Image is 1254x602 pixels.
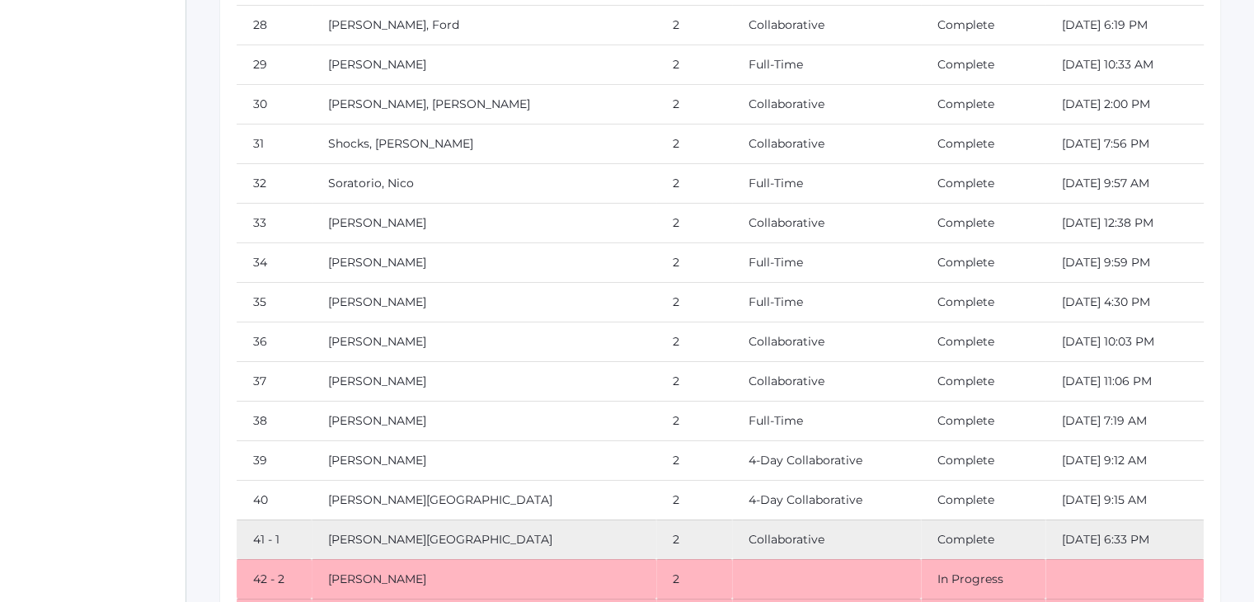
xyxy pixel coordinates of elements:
a: Complete [937,255,994,270]
a: [PERSON_NAME][GEOGRAPHIC_DATA] [328,492,552,507]
a: Complete [937,453,994,468]
a: Complete [937,57,994,72]
td: [DATE] 7:56 PM [1045,124,1205,163]
td: 2 [656,45,733,84]
a: Soratorio, Nico [328,176,414,190]
td: 39 [237,440,312,480]
td: [PERSON_NAME][GEOGRAPHIC_DATA] [312,520,655,559]
a: Complete [937,532,994,547]
td: [DATE] 9:59 PM [1045,242,1205,282]
td: 35 [237,282,312,322]
a: Complete [937,17,994,32]
a: [PERSON_NAME] [328,57,426,72]
td: 41 - 1 [237,520,312,559]
td: 2 [656,124,733,163]
td: Full-Time [732,401,921,440]
td: [DATE] 9:57 AM [1045,163,1205,203]
td: 29 [237,45,312,84]
td: 4-Day Collaborative [732,480,921,520]
td: Collaborative [732,520,921,559]
td: 2 [656,5,733,45]
td: 2 [656,163,733,203]
td: Full-Time [732,282,921,322]
a: [PERSON_NAME] [328,255,426,270]
td: Full-Time [732,242,921,282]
td: 30 [237,84,312,124]
td: 4-Day Collaborative [732,440,921,480]
td: Collaborative [732,124,921,163]
td: 38 [237,401,312,440]
td: 2 [656,480,733,520]
a: [PERSON_NAME], Ford [328,17,459,32]
a: Shocks, [PERSON_NAME] [328,136,473,151]
td: [DATE] 6:19 PM [1045,5,1205,45]
td: [DATE] 2:00 PM [1045,84,1205,124]
td: Collaborative [732,5,921,45]
a: Complete [937,136,994,151]
a: Complete [937,176,994,190]
td: 2 [656,203,733,242]
td: [DATE] 11:06 PM [1045,361,1205,401]
td: [DATE] 4:30 PM [1045,282,1205,322]
td: 28 [237,5,312,45]
td: 42 - 2 [237,559,312,599]
a: Complete [937,413,994,428]
td: [DATE] 6:33 PM [1045,520,1205,559]
td: 36 [237,322,312,361]
a: Complete [937,374,994,388]
a: Complete [937,492,994,507]
td: 2 [656,401,733,440]
a: [PERSON_NAME] [328,374,426,388]
td: 2 [656,282,733,322]
td: 2 [656,361,733,401]
a: [PERSON_NAME] [328,294,426,309]
td: 2 [656,520,733,559]
td: 37 [237,361,312,401]
a: Complete [937,215,994,230]
td: Collaborative [732,84,921,124]
td: 31 [237,124,312,163]
td: [PERSON_NAME] [312,559,655,599]
td: Full-Time [732,163,921,203]
td: 2 [656,242,733,282]
a: [PERSON_NAME] [328,413,426,428]
td: 40 [237,480,312,520]
td: 2 [656,559,733,599]
td: [DATE] 7:19 AM [1045,401,1205,440]
td: 2 [656,322,733,361]
a: Complete [937,334,994,349]
td: [DATE] 12:38 PM [1045,203,1205,242]
td: 32 [237,163,312,203]
td: 33 [237,203,312,242]
td: [DATE] 10:33 AM [1045,45,1205,84]
a: [PERSON_NAME] [328,215,426,230]
a: [PERSON_NAME] [328,334,426,349]
a: In Progress [937,571,1003,586]
a: [PERSON_NAME], [PERSON_NAME] [328,96,530,111]
a: Complete [937,294,994,309]
td: 2 [656,84,733,124]
a: [PERSON_NAME] [328,453,426,468]
td: Collaborative [732,203,921,242]
td: [DATE] 9:15 AM [1045,480,1205,520]
td: 34 [237,242,312,282]
td: Collaborative [732,361,921,401]
td: [DATE] 10:03 PM [1045,322,1205,361]
td: 2 [656,440,733,480]
a: Complete [937,96,994,111]
td: Full-Time [732,45,921,84]
td: [DATE] 9:12 AM [1045,440,1205,480]
td: Collaborative [732,322,921,361]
